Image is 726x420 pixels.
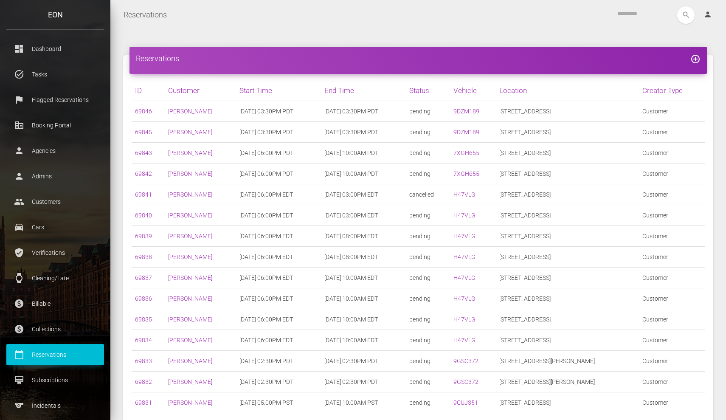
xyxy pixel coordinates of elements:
[496,226,639,247] td: [STREET_ADDRESS]
[406,205,450,226] td: pending
[6,369,104,391] a: card_membership Subscriptions
[13,374,98,386] p: Subscriptions
[453,399,478,406] a: 9CUJ351
[236,351,321,372] td: [DATE] 02:30PM PDT
[406,309,450,330] td: pending
[639,205,705,226] td: Customer
[13,399,98,412] p: Incidentals
[236,309,321,330] td: [DATE] 06:00PM EDT
[496,268,639,288] td: [STREET_ADDRESS]
[6,293,104,314] a: paid Billable
[639,122,705,143] td: Customer
[453,233,476,240] a: H47VLG
[13,246,98,259] p: Verifications
[406,143,450,163] td: pending
[496,330,639,351] td: [STREET_ADDRESS]
[406,101,450,122] td: pending
[703,10,712,19] i: person
[236,163,321,184] td: [DATE] 06:00PM PDT
[496,184,639,205] td: [STREET_ADDRESS]
[321,288,406,309] td: [DATE] 10:00AM EDT
[639,330,705,351] td: Customer
[6,89,104,110] a: flag Flagged Reservations
[406,268,450,288] td: pending
[135,337,152,344] a: 69834
[321,372,406,392] td: [DATE] 02:30PM PDT
[453,358,478,364] a: 9GSC372
[453,337,476,344] a: H47VLG
[236,122,321,143] td: [DATE] 03:30PM PDT
[168,378,212,385] a: [PERSON_NAME]
[236,392,321,413] td: [DATE] 05:00PM PST
[135,358,152,364] a: 69833
[135,129,152,135] a: 69845
[135,233,152,240] a: 69839
[236,247,321,268] td: [DATE] 06:00PM EDT
[639,247,705,268] td: Customer
[135,191,152,198] a: 69841
[6,242,104,263] a: verified_user Verifications
[6,395,104,416] a: sports Incidentals
[406,80,450,101] th: Status
[135,149,152,156] a: 69843
[453,129,479,135] a: 9DZM189
[124,4,167,25] a: Reservations
[236,101,321,122] td: [DATE] 03:30PM PDT
[236,268,321,288] td: [DATE] 06:00PM EDT
[639,143,705,163] td: Customer
[496,205,639,226] td: [STREET_ADDRESS]
[135,108,152,115] a: 69846
[639,372,705,392] td: Customer
[496,309,639,330] td: [STREET_ADDRESS]
[236,80,321,101] th: Start Time
[236,226,321,247] td: [DATE] 06:00PM EDT
[135,378,152,385] a: 69832
[6,319,104,340] a: paid Collections
[321,268,406,288] td: [DATE] 10:00AM EDT
[496,247,639,268] td: [STREET_ADDRESS]
[639,101,705,122] td: Customer
[406,288,450,309] td: pending
[6,344,104,365] a: calendar_today Reservations
[6,268,104,289] a: watch Cleaning/Late
[168,212,212,219] a: [PERSON_NAME]
[168,337,212,344] a: [PERSON_NAME]
[406,163,450,184] td: pending
[13,323,98,335] p: Collections
[406,392,450,413] td: pending
[168,149,212,156] a: [PERSON_NAME]
[6,166,104,187] a: person Admins
[168,295,212,302] a: [PERSON_NAME]
[6,38,104,59] a: dashboard Dashboard
[236,288,321,309] td: [DATE] 06:00PM EDT
[13,170,98,183] p: Admins
[639,288,705,309] td: Customer
[639,184,705,205] td: Customer
[6,64,104,85] a: task_alt Tasks
[168,254,212,260] a: [PERSON_NAME]
[168,399,212,406] a: [PERSON_NAME]
[6,191,104,212] a: people Customers
[496,288,639,309] td: [STREET_ADDRESS]
[321,80,406,101] th: End Time
[321,143,406,163] td: [DATE] 10:00AM PDT
[639,351,705,372] td: Customer
[406,122,450,143] td: pending
[321,392,406,413] td: [DATE] 10:00AM PST
[406,330,450,351] td: pending
[697,6,720,23] a: person
[690,54,701,64] i: add_circle_outline
[13,93,98,106] p: Flagged Reservations
[453,191,476,198] a: H47VLG
[321,330,406,351] td: [DATE] 10:00AM EDT
[6,140,104,161] a: person Agencies
[6,115,104,136] a: corporate_fare Booking Portal
[496,372,639,392] td: [STREET_ADDRESS][PERSON_NAME]
[135,254,152,260] a: 69838
[135,212,152,219] a: 69840
[453,316,476,323] a: H47VLG
[135,274,152,281] a: 69837
[165,80,236,101] th: Customer
[406,372,450,392] td: pending
[135,399,152,406] a: 69831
